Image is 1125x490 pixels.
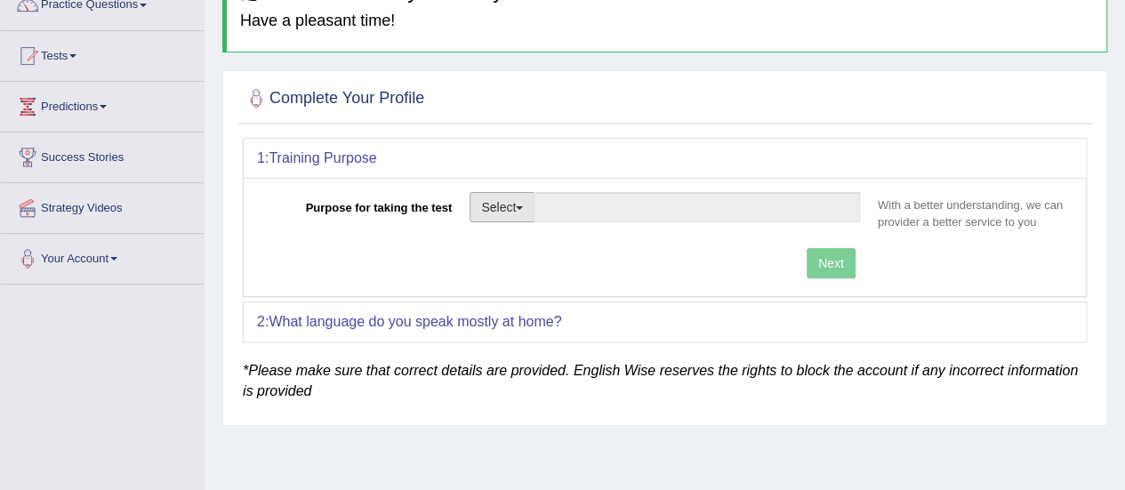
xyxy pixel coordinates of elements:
a: Success Stories [1,133,204,177]
p: With a better understanding, we can provider a better service to you [869,197,1073,230]
button: Select [470,192,534,222]
a: Predictions [1,82,204,126]
label: Purpose for taking the test [257,192,461,216]
a: Your Account [1,234,204,278]
a: Tests [1,31,204,76]
div: 2: [244,302,1086,341]
a: Strategy Videos [1,183,204,228]
b: What language do you speak mostly at home? [269,314,561,329]
b: Training Purpose [269,150,376,165]
em: *Please make sure that correct details are provided. English Wise reserves the rights to block th... [243,363,1078,399]
h2: Complete Your Profile [243,85,424,112]
h4: Have a pleasant time! [240,12,1093,30]
div: 1: [244,139,1086,178]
